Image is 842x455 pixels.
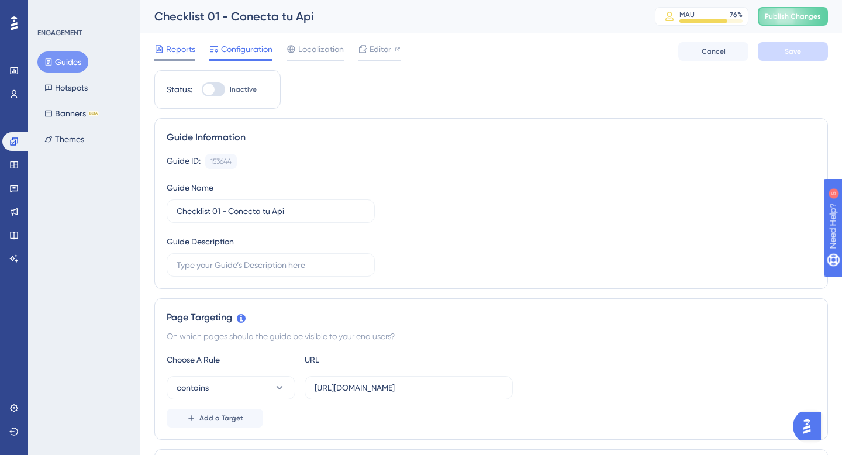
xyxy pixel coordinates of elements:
span: Editor [370,42,391,56]
div: ENGAGEMENT [37,28,82,37]
button: Add a Target [167,409,263,428]
input: yourwebsite.com/path [315,381,503,394]
span: Localization [298,42,344,56]
button: Save [758,42,828,61]
div: Status: [167,82,192,96]
div: 5 [81,6,85,15]
span: Add a Target [199,413,243,423]
button: Publish Changes [758,7,828,26]
iframe: UserGuiding AI Assistant Launcher [793,409,828,444]
button: Themes [37,129,91,150]
div: Guide Name [167,181,213,195]
button: contains [167,376,295,399]
span: Cancel [702,47,726,56]
div: Choose A Rule [167,353,295,367]
span: Publish Changes [765,12,821,21]
div: Page Targeting [167,311,816,325]
span: Save [785,47,801,56]
span: Configuration [221,42,272,56]
div: 153644 [210,157,232,166]
div: Guide ID: [167,154,201,169]
div: 76 % [730,10,743,19]
div: Checklist 01 - Conecta tu Api [154,8,626,25]
span: Reports [166,42,195,56]
button: Cancel [678,42,748,61]
div: Guide Information [167,130,816,144]
div: On which pages should the guide be visible to your end users? [167,329,816,343]
div: Guide Description [167,235,234,249]
span: Inactive [230,85,257,94]
button: Hotspots [37,77,95,98]
span: Need Help? [27,3,73,17]
button: Guides [37,51,88,73]
div: BETA [88,111,99,116]
div: URL [305,353,433,367]
div: MAU [679,10,695,19]
input: Type your Guide’s Description here [177,258,365,271]
input: Type your Guide’s Name here [177,205,365,218]
span: contains [177,381,209,395]
button: BannersBETA [37,103,106,124]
